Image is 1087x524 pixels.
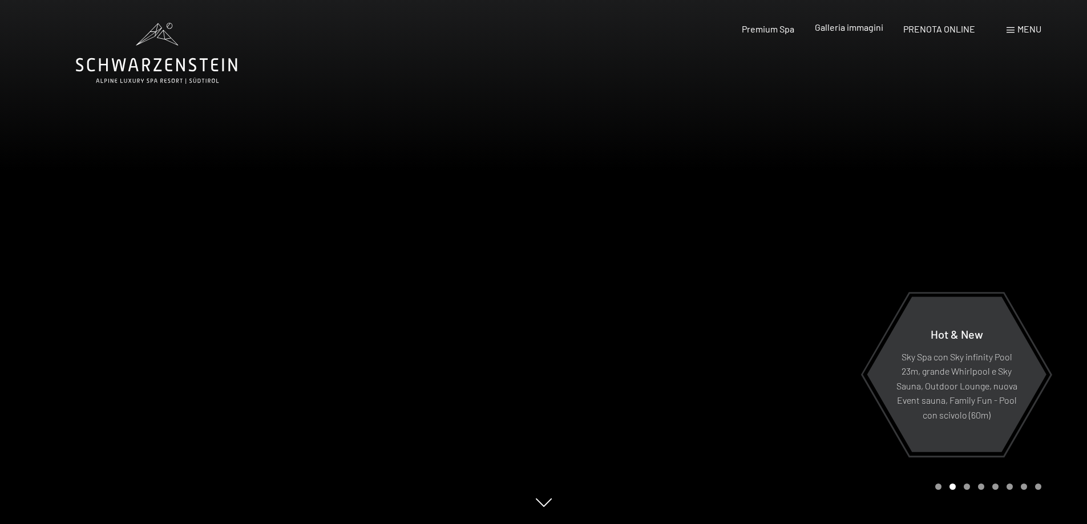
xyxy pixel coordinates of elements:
div: Carousel Page 7 [1021,484,1027,490]
a: Premium Spa [742,23,794,34]
a: PRENOTA ONLINE [903,23,975,34]
p: Sky Spa con Sky infinity Pool 23m, grande Whirlpool e Sky Sauna, Outdoor Lounge, nuova Event saun... [895,349,1019,422]
div: Carousel Page 4 [978,484,984,490]
div: Carousel Page 5 [992,484,999,490]
div: Carousel Page 2 (Current Slide) [949,484,956,490]
a: Galleria immagini [815,22,883,33]
div: Carousel Page 1 [935,484,941,490]
span: Menu [1017,23,1041,34]
a: Hot & New Sky Spa con Sky infinity Pool 23m, grande Whirlpool e Sky Sauna, Outdoor Lounge, nuova ... [866,296,1047,453]
div: Carousel Page 6 [1007,484,1013,490]
div: Carousel Page 3 [964,484,970,490]
span: Hot & New [931,327,983,340]
div: Carousel Pagination [931,484,1041,490]
div: Carousel Page 8 [1035,484,1041,490]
